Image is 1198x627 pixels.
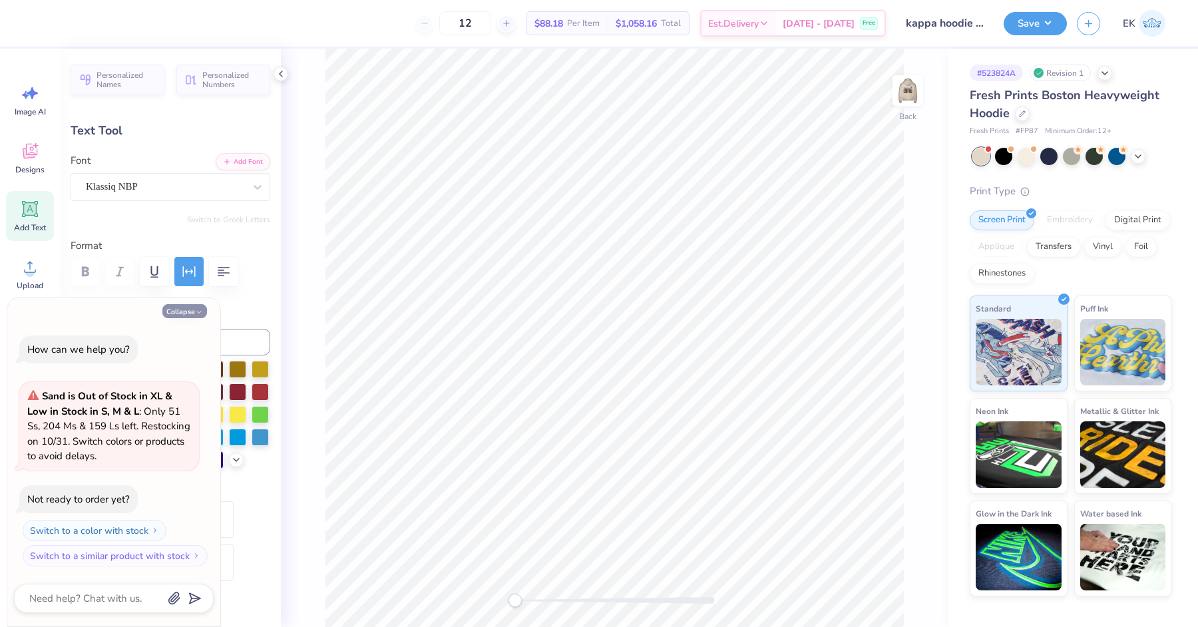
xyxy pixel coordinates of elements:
div: Embroidery [1038,210,1101,230]
div: Foil [1125,237,1157,257]
span: Glow in the Dark Ink [976,507,1052,521]
span: Per Item [567,17,600,31]
img: Emily Klevan [1139,10,1165,37]
span: # FP87 [1016,126,1038,137]
span: Fresh Prints [970,126,1009,137]
img: Metallic & Glitter Ink [1080,421,1166,488]
span: Upload [17,280,43,291]
span: Metallic & Glitter Ink [1080,404,1159,418]
div: Not ready to order yet? [27,493,130,506]
span: Puff Ink [1080,302,1108,315]
span: Water based Ink [1080,507,1141,521]
img: Puff Ink [1080,319,1166,385]
span: Standard [976,302,1011,315]
span: Neon Ink [976,404,1008,418]
img: Standard [976,319,1062,385]
img: Neon Ink [976,421,1062,488]
button: Switch to a similar product with stock [23,545,208,566]
div: Print Type [970,184,1171,199]
div: Digital Print [1105,210,1170,230]
input: Untitled Design [896,10,994,37]
button: Save [1004,12,1067,35]
div: Transfers [1027,237,1080,257]
img: Water based Ink [1080,524,1166,590]
label: Format [71,238,270,254]
div: Text Tool [71,122,270,140]
span: Free [863,19,875,28]
label: Font [71,153,91,168]
img: Glow in the Dark Ink [976,524,1062,590]
div: Accessibility label [508,594,522,607]
button: Personalized Numbers [176,65,270,95]
span: Minimum Order: 12 + [1045,126,1111,137]
div: # 523824A [970,65,1023,81]
div: Revision 1 [1030,65,1091,81]
img: Switch to a similar product with stock [192,552,200,560]
span: [DATE] - [DATE] [783,17,855,31]
img: Switch to a color with stock [151,526,159,534]
span: Image AI [15,106,46,117]
div: Vinyl [1084,237,1121,257]
span: Fresh Prints Boston Heavyweight Hoodie [970,87,1159,121]
div: Back [899,110,916,122]
a: EK [1117,10,1171,37]
span: EK [1123,16,1135,31]
span: $1,058.16 [616,17,657,31]
button: Add Font [216,153,270,170]
span: Personalized Names [97,71,156,89]
button: Switch to a color with stock [23,520,166,541]
span: : Only 51 Ss, 204 Ms & 159 Ls left. Restocking on 10/31. Switch colors or products to avoid delays. [27,389,190,463]
input: – – [439,11,491,35]
button: Collapse [162,304,207,318]
span: Designs [15,164,45,175]
span: Total [661,17,681,31]
span: $88.18 [534,17,563,31]
button: Switch to Greek Letters [187,214,270,225]
span: Personalized Numbers [202,71,262,89]
img: Back [895,77,921,104]
strong: Sand is Out of Stock in XL & Low in Stock in S, M & L [27,389,172,418]
span: Add Text [14,222,46,233]
button: Personalized Names [71,65,164,95]
div: Applique [970,237,1023,257]
div: Screen Print [970,210,1034,230]
div: How can we help you? [27,343,130,356]
span: Est. Delivery [708,17,759,31]
div: Rhinestones [970,264,1034,284]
